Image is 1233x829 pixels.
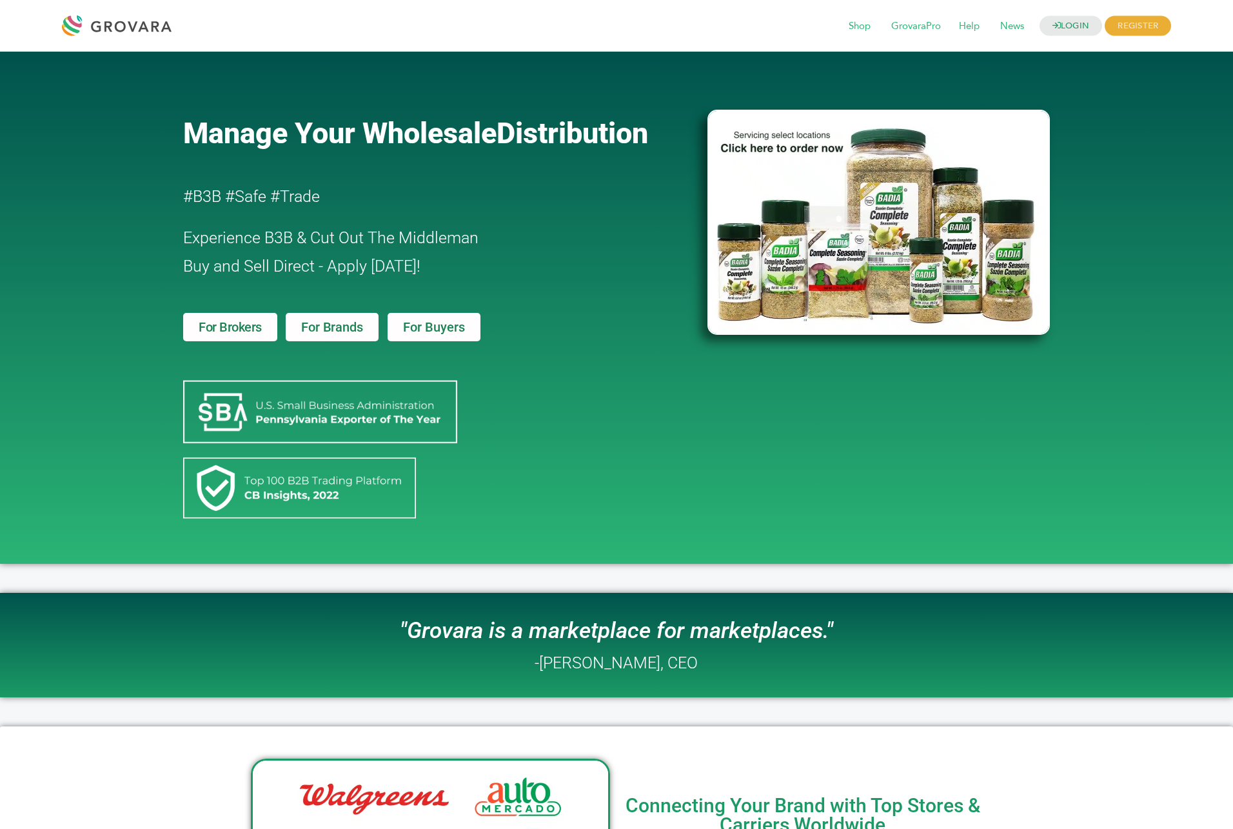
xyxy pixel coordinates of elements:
[497,116,648,150] span: Distribution
[286,313,378,341] a: For Brands
[199,321,262,334] span: For Brokers
[535,655,698,671] h2: -[PERSON_NAME], CEO
[840,14,880,39] span: Shop
[183,257,420,275] span: Buy and Sell Direct - Apply [DATE]!
[991,14,1033,39] span: News
[388,313,480,341] a: For Buyers
[183,116,497,150] span: Manage Your Wholesale
[301,321,362,334] span: For Brands
[840,19,880,34] a: Shop
[950,19,989,34] a: Help
[183,228,478,247] span: Experience B3B & Cut Out The Middleman
[882,14,950,39] span: GrovaraPro
[183,183,633,211] h2: #B3B #Safe #Trade
[882,19,950,34] a: GrovaraPro
[991,19,1033,34] a: News
[183,313,277,341] a: For Brokers
[1040,16,1103,36] a: LOGIN
[950,14,989,39] span: Help
[403,321,465,334] span: For Buyers
[400,617,833,644] i: "Grovara is a marketplace for marketplaces."
[183,116,686,150] a: Manage Your WholesaleDistribution
[1105,16,1171,36] span: REGISTER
